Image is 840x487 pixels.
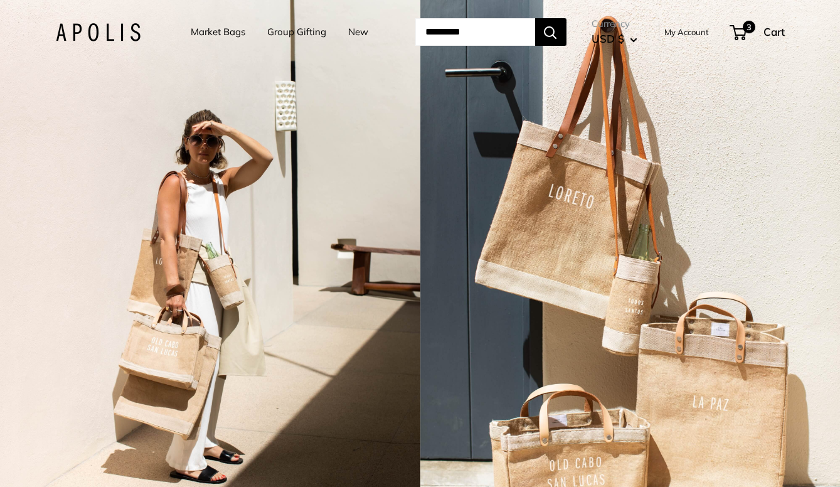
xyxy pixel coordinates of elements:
button: USD $ [592,29,637,49]
a: My Account [664,24,709,40]
span: Currency [592,15,637,33]
span: USD $ [592,32,624,45]
button: Search [535,18,566,46]
span: Cart [763,25,785,38]
a: New [348,23,368,41]
input: Search... [415,18,535,46]
img: Apolis [56,23,141,41]
a: Market Bags [191,23,245,41]
a: 3 Cart [731,22,785,42]
span: 3 [742,21,755,33]
a: Group Gifting [267,23,326,41]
